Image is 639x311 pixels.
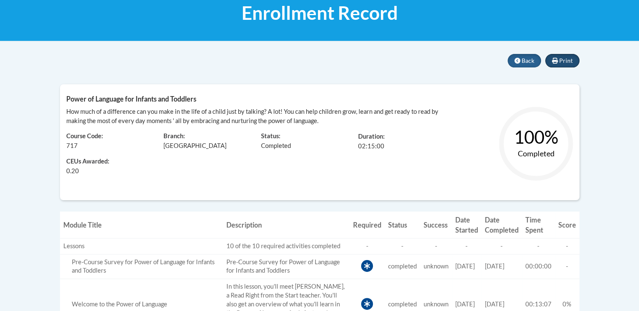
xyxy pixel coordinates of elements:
[485,263,504,270] span: [DATE]
[385,212,420,238] th: Status
[261,142,291,149] span: Completed
[163,132,185,139] span: Branch:
[455,263,475,270] span: [DATE]
[420,238,452,254] td: -
[522,212,555,238] th: Time Spent
[517,149,554,158] text: Completed
[485,300,504,308] span: [DATE]
[388,300,417,308] span: completed
[420,212,452,238] th: Success
[63,242,220,251] div: Lessons
[525,263,552,270] span: 00:00:00
[66,166,79,176] span: 0.20
[388,263,417,270] span: completed
[261,132,280,139] span: Status:
[563,300,571,308] span: 0%
[350,212,385,238] th: Required
[66,95,196,103] span: Power of Language for Infants and Toddlers
[545,54,579,67] button: Print
[424,300,449,308] span: unknown
[508,54,541,67] button: Back
[66,142,78,149] span: 717
[566,263,568,270] span: -
[566,242,568,249] span: -
[452,238,481,254] td: -
[66,157,151,166] span: CEUs Awarded:
[358,142,384,150] span: 02:15:00
[358,133,385,140] span: Duration:
[514,126,558,147] text: 100%
[525,300,552,308] span: 00:13:07
[242,2,398,24] span: Enrollment Record
[63,258,220,276] div: Pre-Course Survey for Power of Language for Infants and Toddlers
[66,108,438,124] span: How much of a difference can you make in the life of a child just by talking? A lot! You can help...
[66,132,103,139] span: Course Code:
[559,57,573,64] span: Print
[63,300,220,309] div: In this lesson, you&#39;ll meet Shaquita, a Read Right from the Start teacher. You&#39;ll also ge...
[350,238,385,254] td: -
[481,238,522,254] td: -
[223,212,350,238] th: Description
[481,212,522,238] th: Date Completed
[385,238,420,254] td: -
[522,57,534,64] span: Back
[555,212,579,238] th: Score
[226,242,346,251] div: 10 of the 10 required activities completed
[424,263,449,270] span: unknown
[522,238,555,254] td: -
[60,212,223,238] th: Module Title
[223,254,350,279] td: Pre-Course Survey for Power of Language for Infants and Toddlers
[452,212,481,238] th: Date Started
[455,300,475,308] span: [DATE]
[163,142,226,149] span: [GEOGRAPHIC_DATA]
